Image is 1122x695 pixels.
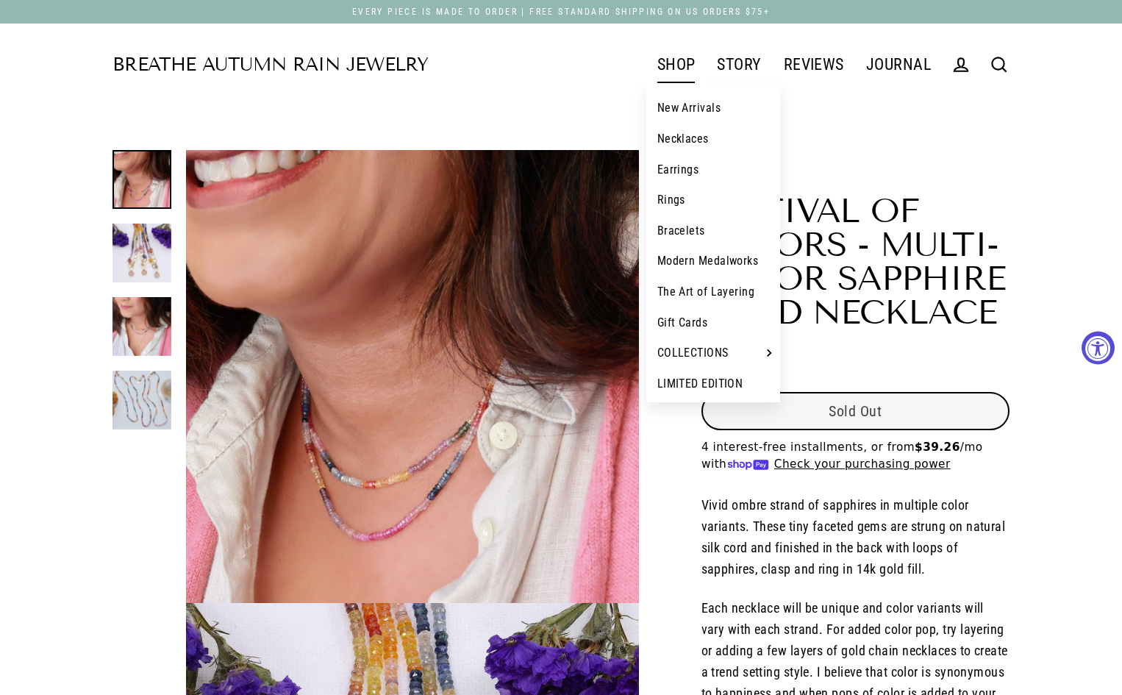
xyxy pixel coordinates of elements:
span: Vivid ombre strand of sapphires in multiple color variants. These tiny faceted gems are strung on... [701,497,1006,576]
img: Festival of Colors - Multi-Color Sapphire Gold Necklace life style layering image | Breathe Autum... [112,297,171,356]
a: Earrings [646,154,781,185]
a: REVIEWS [773,46,855,83]
a: LIMITED EDITION [646,368,781,399]
a: Bracelets [646,215,781,246]
button: Accessibility Widget, click to open [1082,331,1115,364]
a: STORY [706,46,772,83]
span: Sold Out [829,402,882,420]
a: JOURNAL [855,46,942,83]
button: Sold Out [701,392,1010,430]
img: Festival of Colors - Multi-Color Sapphire Gold Necklace detail image | Breathe Autumn Rain Artisa... [112,224,171,282]
a: The Art of Layering [646,277,781,307]
a: SHOP [646,46,707,83]
h1: Festival of Colors - Multi-Color Sapphire Gold Necklace [701,194,1010,329]
a: Rings [646,185,781,215]
a: Gift Cards [646,307,781,338]
a: Breathe Autumn Rain Jewelry [112,56,428,74]
a: New Arrivals [646,93,781,124]
a: COLLECTIONS [646,338,781,368]
img: Festival of Colors - Multi-Color Sapphire Gold Necklace alt image | Breathe Autumn Rain Artisan J... [112,371,171,430]
div: Primary [428,46,942,84]
a: Necklaces [646,124,781,154]
a: Modern Medalworks [646,246,781,277]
